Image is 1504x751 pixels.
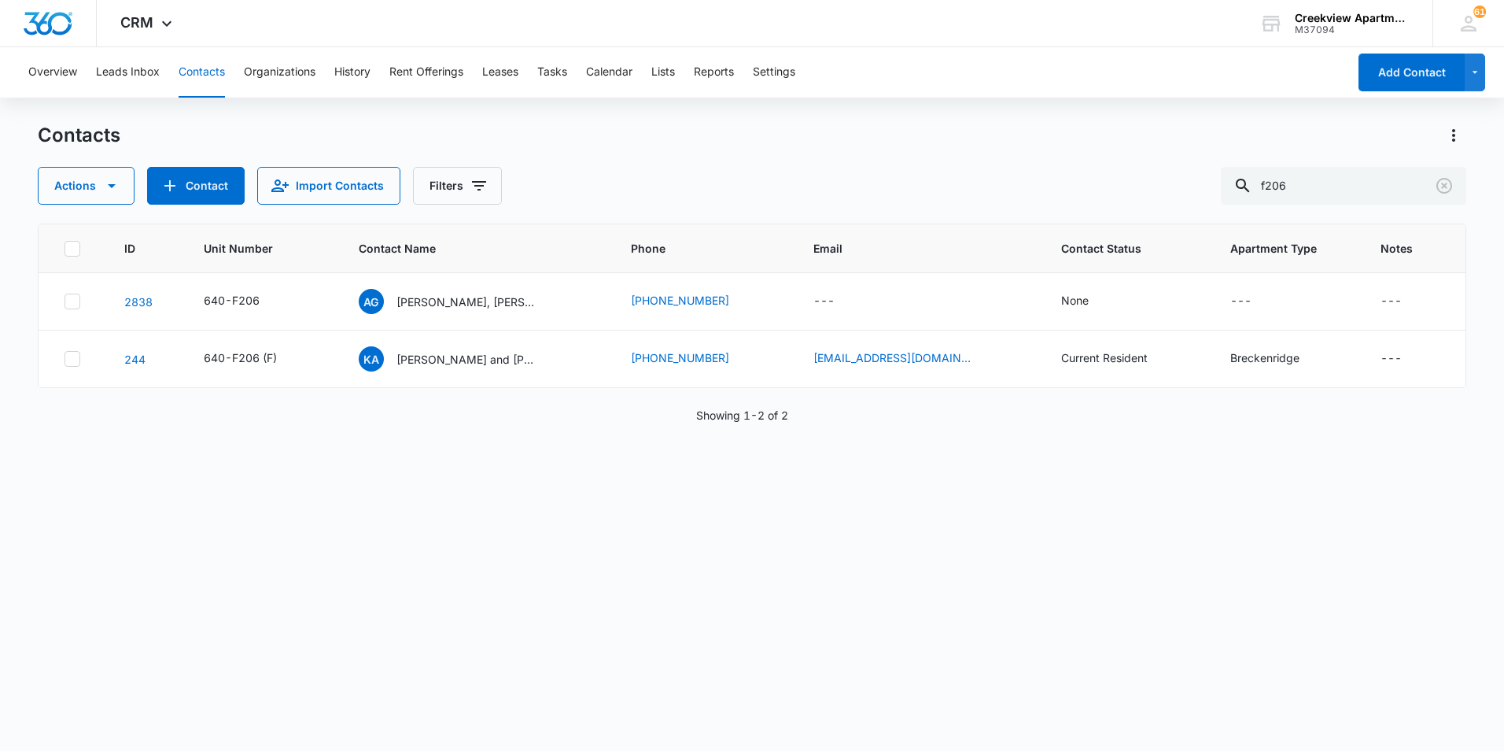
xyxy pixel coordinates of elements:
[586,47,632,98] button: Calendar
[204,292,260,309] div: 640-F206
[1061,350,1176,368] div: Contact Status - Current Resident - Select to Edit Field
[1381,292,1402,311] div: ---
[1221,167,1466,205] input: Search Contacts
[1381,350,1430,368] div: Notes - - Select to Edit Field
[1432,173,1457,198] button: Clear
[257,167,400,205] button: Import Contacts
[696,407,788,424] p: Showing 1-2 of 2
[124,295,153,309] a: Navigate to contact details page for Anthony Gurrola, Britney Gurrola, Diego Hernandez
[38,167,135,205] button: Actions
[1230,240,1343,257] span: Apartment Type
[537,47,567,98] button: Tasks
[204,350,277,366] div: 640-F206 (F)
[1295,12,1410,24] div: account name
[813,292,835,311] div: ---
[631,350,729,366] a: [PHONE_NUMBER]
[1061,240,1170,257] span: Contact Status
[1441,123,1466,148] button: Actions
[359,240,570,257] span: Contact Name
[396,351,538,368] p: [PERSON_NAME] and [PERSON_NAME]
[359,346,566,372] div: Contact Name - Kaci and Zachariah Kovall - Select to Edit Field
[753,47,795,98] button: Settings
[1295,24,1410,35] div: account id
[389,47,463,98] button: Rent Offerings
[1230,292,1280,311] div: Apartment Type - - Select to Edit Field
[1061,350,1148,366] div: Current Resident
[334,47,370,98] button: History
[631,240,753,257] span: Phone
[124,240,143,257] span: ID
[1381,292,1430,311] div: Notes - - Select to Edit Field
[1230,292,1251,311] div: ---
[1473,6,1486,18] div: notifications count
[413,167,502,205] button: Filters
[1381,350,1402,368] div: ---
[179,47,225,98] button: Contacts
[694,47,734,98] button: Reports
[631,350,758,368] div: Phone - (775) 625-7547 - Select to Edit Field
[631,292,729,309] a: [PHONE_NUMBER]
[651,47,675,98] button: Lists
[1061,292,1089,309] div: None
[482,47,518,98] button: Leases
[204,292,288,311] div: Unit Number - 640-F206 - Select to Edit Field
[1061,292,1117,311] div: Contact Status - None - Select to Edit Field
[1473,6,1486,18] span: 61
[813,240,1001,257] span: Email
[120,14,153,31] span: CRM
[96,47,160,98] button: Leads Inbox
[396,294,538,310] p: [PERSON_NAME], [PERSON_NAME], [PERSON_NAME]
[124,353,146,366] a: Navigate to contact details page for Kaci and Zachariah Kovall
[1358,54,1465,91] button: Add Contact
[1230,350,1328,368] div: Apartment Type - Breckenridge - Select to Edit Field
[813,350,999,368] div: Email - kaci.kraft14@gmail.com - Select to Edit Field
[813,292,863,311] div: Email - - Select to Edit Field
[1230,350,1299,366] div: Breckenridge
[1381,240,1440,257] span: Notes
[631,292,758,311] div: Phone - (970) 534-8554 - Select to Edit Field
[204,240,320,257] span: Unit Number
[38,124,120,147] h1: Contacts
[244,47,315,98] button: Organizations
[147,167,245,205] button: Add Contact
[359,346,384,372] span: Ka
[813,350,971,366] a: [EMAIL_ADDRESS][DOMAIN_NAME]
[28,47,77,98] button: Overview
[204,350,305,368] div: Unit Number - 640-F206 (F) - Select to Edit Field
[359,289,566,314] div: Contact Name - Anthony Gurrola, Britney Gurrola, Diego Hernandez - Select to Edit Field
[359,289,384,314] span: AG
